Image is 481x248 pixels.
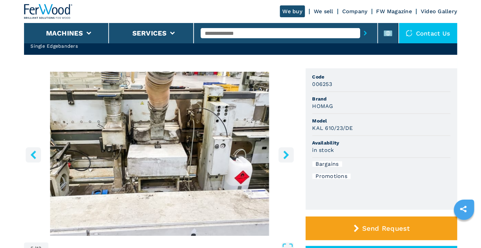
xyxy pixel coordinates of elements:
[312,161,342,167] div: Bargains
[312,80,332,88] h3: 006253
[312,95,451,102] span: Brand
[360,25,371,41] button: submit-button
[26,147,41,162] button: left-button
[421,8,457,15] a: Video Gallery
[312,73,451,80] span: Code
[24,72,296,236] img: Single Edgebanders HOMAG KAL 610/23/DE
[342,8,368,15] a: Company
[312,124,353,132] h3: KAL 610/23/DE
[306,217,457,240] button: Send Request
[312,146,334,154] h3: in stock
[132,29,167,37] button: Services
[280,5,305,17] a: We buy
[31,43,139,49] h2: Single Edgebanders
[312,174,351,179] div: Promotions
[46,29,83,37] button: Machines
[376,8,412,15] a: FW Magazine
[455,201,472,218] a: sharethis
[399,23,457,43] div: Contact us
[312,117,451,124] span: Model
[362,224,410,232] span: Send Request
[24,72,296,236] div: Go to Slide 5
[314,8,333,15] a: We sell
[279,147,294,162] button: right-button
[406,30,413,37] img: Contact us
[312,102,333,110] h3: HOMAG
[452,218,476,243] iframe: Chat
[24,4,73,19] img: Ferwood
[312,139,451,146] span: Availability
